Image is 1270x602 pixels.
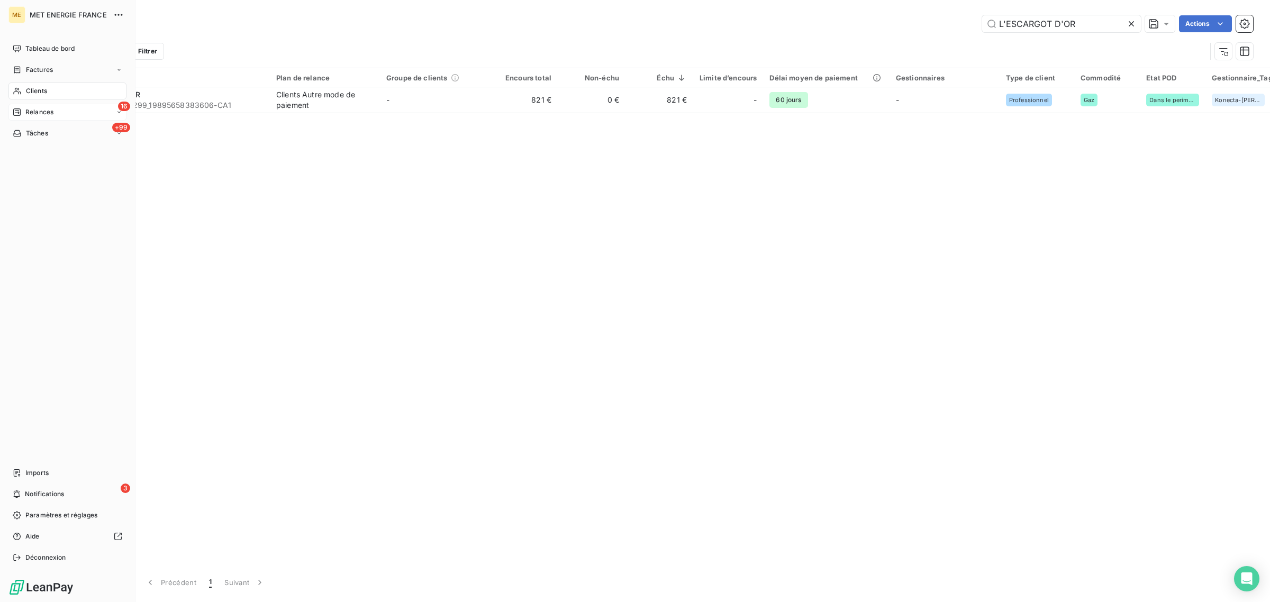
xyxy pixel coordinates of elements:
button: Suivant [218,571,271,594]
span: 60 jours [769,92,808,108]
span: Imports [25,468,49,478]
td: 821 € [625,87,693,113]
div: Gestionnaires [896,74,993,82]
div: Commodité [1081,74,1133,82]
span: 16 [118,102,130,111]
span: - [896,95,899,104]
img: Logo LeanPay [8,579,74,596]
td: 0 € [558,87,625,113]
span: Professionnel [1009,97,1049,103]
span: Aide [25,532,40,541]
button: Précédent [139,571,203,594]
span: 3 [121,484,130,493]
div: Délai moyen de paiement [769,74,883,82]
span: Tableau de bord [25,44,75,53]
span: Notifications [25,489,64,499]
span: - [754,95,757,105]
span: METFRA000003299_19895658383606-CA1 [73,100,264,111]
span: - [386,95,389,104]
div: Etat POD [1146,74,1199,82]
button: 1 [203,571,218,594]
span: Factures [26,65,53,75]
div: Clients Autre mode de paiement [276,89,374,111]
span: Groupe de clients [386,74,448,82]
div: Type de client [1006,74,1068,82]
button: Actions [1179,15,1232,32]
span: Dans le perimetre [1149,97,1196,103]
span: Konecta-[PERSON_NAME] [1215,97,1262,103]
input: Rechercher [982,15,1141,32]
span: Relances [25,107,53,117]
span: Clients [26,86,47,96]
span: MET ENERGIE FRANCE [30,11,107,19]
a: Aide [8,528,126,545]
div: Échu [632,74,687,82]
span: +99 [112,123,130,132]
div: Open Intercom Messenger [1234,566,1259,591]
td: 821 € [490,87,558,113]
div: ME [8,6,25,23]
button: Filtrer [115,43,164,60]
div: Non-échu [564,74,619,82]
div: Limite d’encours [700,74,757,82]
div: Encours total [496,74,551,82]
div: Plan de relance [276,74,374,82]
span: 1 [209,577,212,588]
span: Paramètres et réglages [25,510,97,520]
span: Déconnexion [25,553,66,562]
span: Tâches [26,129,48,138]
span: Gaz [1084,97,1094,103]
